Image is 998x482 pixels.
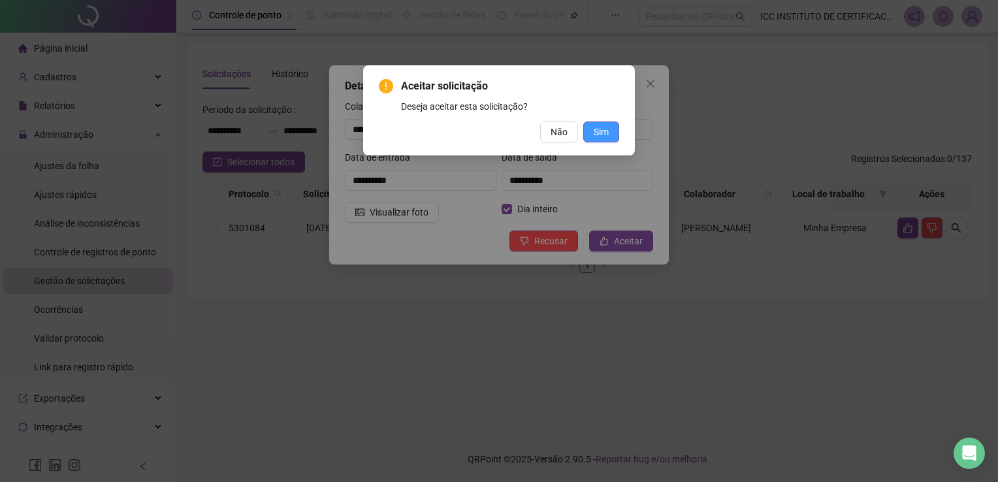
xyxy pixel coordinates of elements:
[379,79,393,93] span: exclamation-circle
[583,121,619,142] button: Sim
[954,438,985,469] div: Open Intercom Messenger
[540,121,578,142] button: Não
[401,78,619,94] span: Aceitar solicitação
[594,125,609,139] span: Sim
[551,125,568,139] span: Não
[401,99,619,114] div: Deseja aceitar esta solicitação?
